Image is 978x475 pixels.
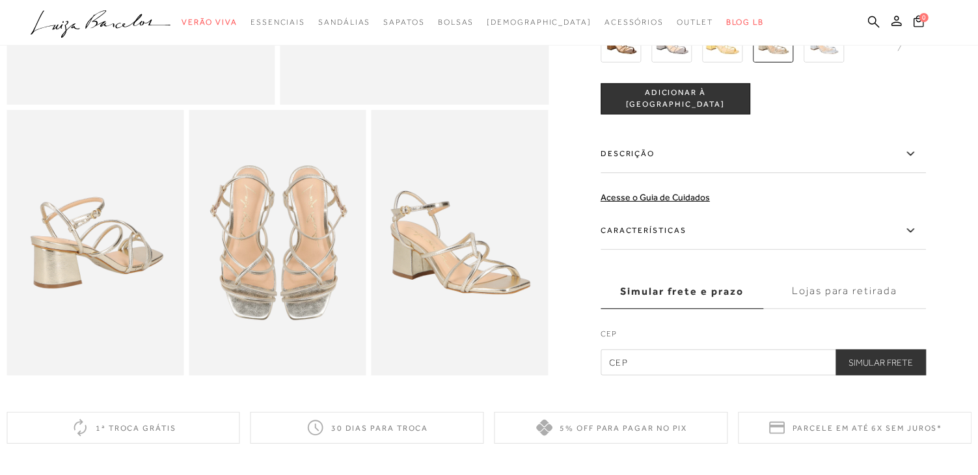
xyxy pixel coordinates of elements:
[919,13,929,22] span: 0
[677,10,713,34] a: noSubCategoriesText
[487,10,591,34] a: noSubCategoriesText
[383,18,424,27] span: Sapatos
[726,18,764,27] span: BLOG LB
[182,18,238,27] span: Verão Viva
[601,192,710,202] a: Acesse o Guia de Cuidados
[601,83,750,115] button: ADICIONAR À [GEOGRAPHIC_DATA]
[318,10,370,34] a: noSubCategoriesText
[487,18,591,27] span: [DEMOGRAPHIC_DATA]
[251,10,305,34] a: noSubCategoriesText
[677,18,713,27] span: Outlet
[438,18,474,27] span: Bolsas
[601,135,926,173] label: Descrição
[601,349,926,375] input: CEP
[495,412,728,444] div: 5% off para pagar no PIX
[601,88,750,111] span: ADICIONAR À [GEOGRAPHIC_DATA]
[601,328,926,346] label: CEP
[763,274,926,309] label: Lojas para retirada
[182,10,238,34] a: noSubCategoriesText
[7,412,240,444] div: 1ª troca grátis
[383,10,424,34] a: noSubCategoriesText
[738,412,971,444] div: Parcele em até 6x sem juros*
[189,110,366,375] img: image
[726,10,764,34] a: BLOG LB
[601,274,763,309] label: Simular frete e prazo
[604,18,664,27] span: Acessórios
[251,18,305,27] span: Essenciais
[601,212,926,250] label: Características
[7,110,183,375] img: image
[604,10,664,34] a: noSubCategoriesText
[251,412,484,444] div: 30 dias para troca
[318,18,370,27] span: Sandálias
[835,349,926,375] button: Simular Frete
[438,10,474,34] a: noSubCategoriesText
[910,14,928,32] button: 0
[372,110,549,375] img: image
